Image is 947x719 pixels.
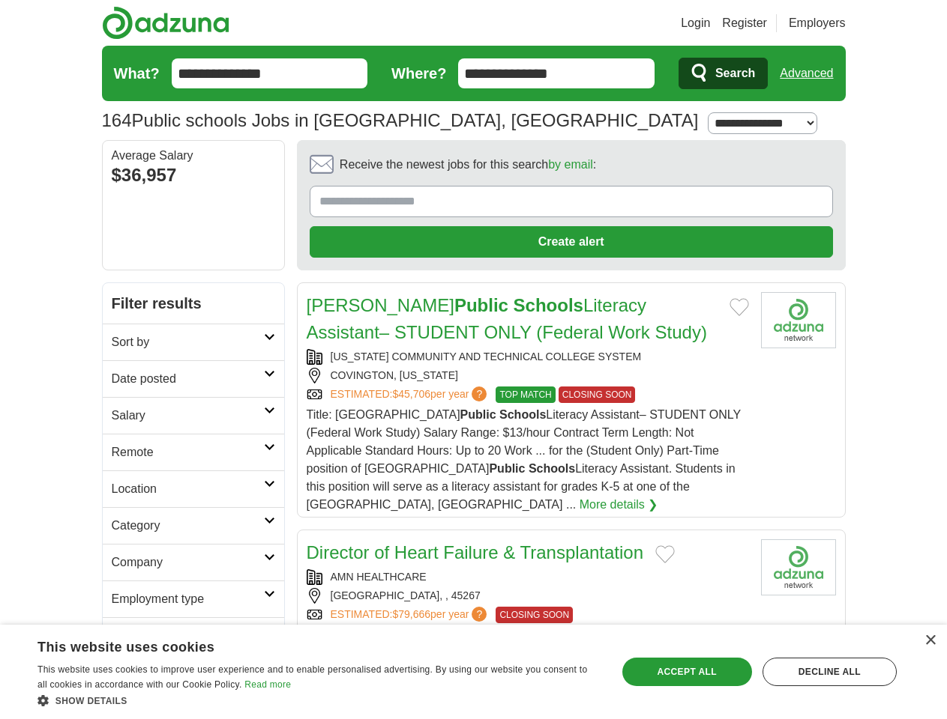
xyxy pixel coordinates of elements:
[114,62,160,85] label: What?
[103,580,284,617] a: Employment type
[307,295,707,342] a: [PERSON_NAME]Public SchoolsLiteracy Assistant– STUDENT ONLY (Federal Work Study)
[761,292,836,348] img: Company logo
[622,658,752,686] div: Accept all
[761,539,836,595] img: Company logo
[730,298,749,316] button: Add to favorite jobs
[715,58,755,88] span: Search
[112,517,264,535] h2: Category
[103,470,284,507] a: Location
[112,443,264,461] h2: Remote
[499,408,546,421] strong: Schools
[102,110,699,130] h1: Public schools Jobs in [GEOGRAPHIC_DATA], [GEOGRAPHIC_DATA]
[472,386,487,401] span: ?
[37,693,599,708] div: Show details
[496,607,573,623] span: CLOSING SOON
[460,408,496,421] strong: Public
[307,408,741,511] span: Title: [GEOGRAPHIC_DATA] Literacy Assistant– STUDENT ONLY (Federal Work Study) Salary Range: $13/...
[331,607,490,623] a: ESTIMATED:$79,666per year?
[37,664,587,690] span: This website uses cookies to improve user experience and to enable personalised advertising. By u...
[655,545,675,563] button: Add to favorite jobs
[489,462,525,475] strong: Public
[103,397,284,434] a: Salary
[103,434,284,470] a: Remote
[103,507,284,544] a: Category
[454,295,508,315] strong: Public
[548,158,593,171] a: by email
[103,617,284,654] a: Hours
[112,553,264,571] h2: Company
[103,544,284,580] a: Company
[392,388,430,400] span: $45,706
[529,462,575,475] strong: Schools
[307,368,749,383] div: COVINGTON, [US_STATE]
[925,635,936,646] div: Close
[103,324,284,360] a: Sort by
[310,226,833,258] button: Create alert
[37,634,562,656] div: This website uses cookies
[307,569,749,585] div: AMN HEALTHCARE
[722,14,767,32] a: Register
[307,349,749,365] div: [US_STATE] COMMUNITY AND TECHNICAL COLLEGE SYSTEM
[681,14,710,32] a: Login
[112,590,264,608] h2: Employment type
[340,156,596,174] span: Receive the newest jobs for this search :
[559,386,636,403] span: CLOSING SOON
[112,480,264,498] h2: Location
[112,407,264,425] h2: Salary
[392,608,430,620] span: $79,666
[112,333,264,351] h2: Sort by
[789,14,846,32] a: Employers
[102,6,229,40] img: Adzuna logo
[112,150,275,162] div: Average Salary
[679,58,768,89] button: Search
[55,696,127,706] span: Show details
[763,658,897,686] div: Decline all
[580,496,658,514] a: More details ❯
[244,679,291,690] a: Read more, opens a new window
[112,162,275,189] div: $36,957
[391,62,446,85] label: Where?
[780,58,833,88] a: Advanced
[331,386,490,403] a: ESTIMATED:$45,706per year?
[102,107,132,134] span: 164
[307,588,749,604] div: [GEOGRAPHIC_DATA], , 45267
[514,295,583,315] strong: Schools
[496,386,555,403] span: TOP MATCH
[112,370,264,388] h2: Date posted
[307,542,644,562] a: Director of Heart Failure & Transplantation
[472,607,487,622] span: ?
[103,283,284,324] h2: Filter results
[103,360,284,397] a: Date posted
